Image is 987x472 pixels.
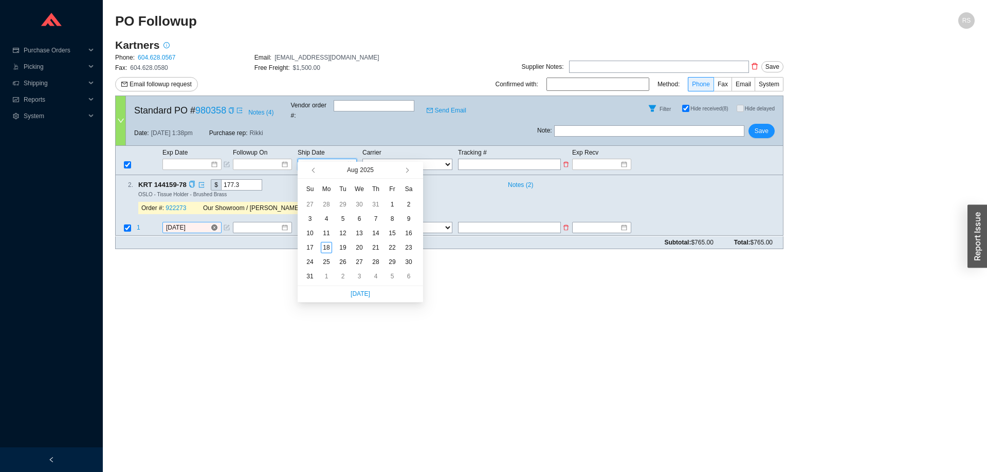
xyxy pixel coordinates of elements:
span: 604.628.0580 [130,64,168,71]
span: Filter [660,106,671,112]
span: Reports [24,91,85,108]
a: mailSend Email [427,105,466,116]
span: Tracking # [458,149,487,156]
span: System [759,81,779,88]
span: Our Showroom / [PERSON_NAME] [203,205,300,212]
span: form [224,225,230,231]
td: 2025-08-11 [318,226,335,240]
div: 7 [370,213,381,224]
td: 2025-08-21 [368,240,384,255]
td: 2025-08-06 [351,212,368,226]
div: Supplier Notes: [522,62,564,72]
td: 2025-08-02 [400,197,417,212]
td: 2025-08-14 [368,226,384,240]
span: Email followup request [130,79,192,89]
span: [DATE] 1:38pm [151,128,193,138]
div: 12 [337,228,349,239]
div: 18 [321,242,332,253]
button: Save [748,124,775,138]
div: 1 [321,271,332,282]
span: Subtotal: [664,237,713,248]
td: 2025-08-15 [384,226,400,240]
td: 2025-07-27 [302,197,318,212]
div: 31 [370,199,381,210]
div: 6 [354,213,365,224]
td: 2025-07-29 [335,197,351,212]
span: $765.00 [751,239,773,246]
span: $1,500.00 [293,64,320,71]
span: Standard PO # [134,103,226,118]
h2: PO Followup [115,12,760,30]
span: Total: [734,237,773,248]
span: Exp Recv [572,149,598,156]
div: Confirmed with: Method: [496,77,783,91]
span: Ship Date [298,149,325,156]
td: 2025-09-03 [351,269,368,284]
span: Carrier [362,149,381,156]
button: Save [761,61,783,72]
span: Purchase rep: [209,128,248,138]
span: Email: [254,54,271,61]
span: OSLO - Tissue Holder - Brushed Brass [138,192,227,197]
div: Copy [228,105,234,116]
span: info-circle [160,42,173,48]
button: Notes (4) [248,107,274,114]
div: 27 [354,256,365,268]
span: Save [755,126,769,136]
input: 8/14/2025 [166,223,210,233]
td: 2025-08-17 [302,240,318,255]
span: delete [563,225,569,231]
span: credit-card [12,47,20,53]
div: 27 [304,199,316,210]
td: 2025-08-19 [335,240,351,255]
td: 2025-08-31 [302,269,318,284]
div: 17 [304,242,316,253]
td: 2025-08-04 [318,212,335,226]
td: 2025-08-09 [400,212,417,226]
div: 2 [403,199,414,210]
span: Phone [692,81,710,88]
span: Free Freight: [254,64,290,71]
div: 21 [370,242,381,253]
span: filter [645,104,660,112]
span: RS [962,12,971,29]
input: Hide received(8) [682,105,689,112]
td: 2025-08-27 [351,255,368,269]
div: 10 [304,228,316,239]
th: Su [302,181,318,197]
span: Note : [537,125,552,137]
div: 3 [304,213,316,224]
div: 4 [370,271,381,282]
button: mailEmail followup request [115,77,198,91]
div: 29 [387,256,398,268]
div: 28 [370,256,381,268]
div: 11 [321,228,332,239]
td: 2025-07-28 [318,197,335,212]
span: mail [427,107,433,114]
td: 2025-08-28 [368,255,384,269]
span: Exp Date [162,149,188,156]
span: Save [765,62,779,72]
th: We [351,181,368,197]
span: Notes ( 4 ) [248,107,273,118]
div: 13 [354,228,365,239]
button: Notes (2) [503,179,534,186]
span: 1 [137,224,140,232]
h3: Kartners [115,38,159,52]
a: export [236,105,243,116]
span: setting [12,113,20,119]
td: 2025-08-29 [384,255,400,269]
span: close-circle [211,225,217,231]
a: [DATE] [351,290,370,297]
div: 31 [304,271,316,282]
span: Shipping [24,75,85,91]
span: Followup On [233,149,267,156]
th: Tu [335,181,351,197]
td: 2025-08-23 [400,240,417,255]
td: 2025-09-06 [400,269,417,284]
th: Mo [318,181,335,197]
a: 922273 [166,205,186,212]
td: 2025-08-20 [351,240,368,255]
td: 2025-07-31 [368,197,384,212]
span: export [198,182,205,188]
